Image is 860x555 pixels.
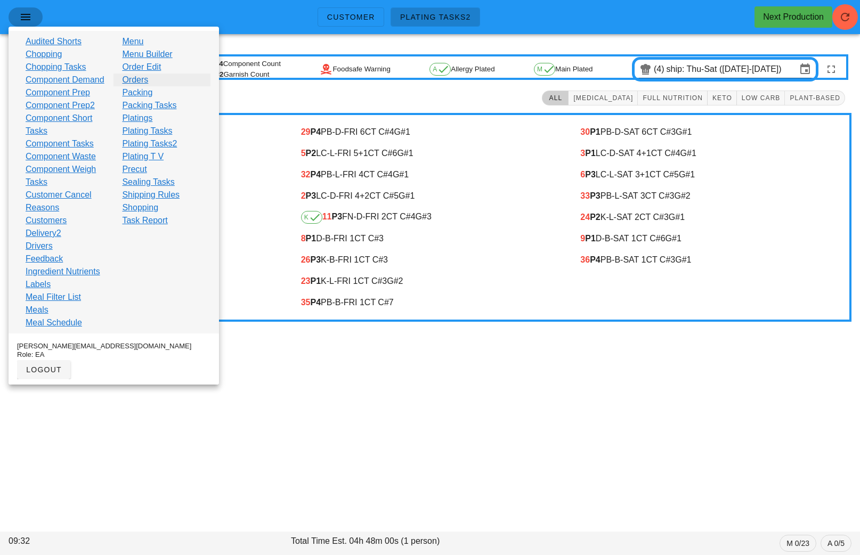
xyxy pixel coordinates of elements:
[26,35,82,48] a: Audited Shorts
[680,149,696,158] span: G#1
[590,191,601,200] b: P3
[580,127,839,137] div: PB-D-SAT 6 CT C#3
[26,214,67,227] a: Customers
[580,234,839,243] div: D-B-SAT 1 CT C#6
[301,276,559,286] div: K-L-FRI 1 CT C#3
[301,191,559,201] div: LC-D-FRI 4 CT C#5
[289,533,571,554] div: Total Time Est. 04h 48m 00s (1 person)
[306,234,317,243] b: P1
[573,94,633,102] span: [MEDICAL_DATA]
[580,170,585,179] span: 6
[122,137,177,150] a: Plating Tasks2
[580,234,585,243] span: 9
[397,149,413,158] span: G#1
[301,255,311,264] span: 26
[708,91,737,105] button: Keto
[640,170,650,179] span: +1
[360,191,369,200] span: +2
[301,127,559,137] div: PB-D-FRI 6 CT C#4
[580,127,590,136] span: 30
[391,7,480,27] a: Plating Tasks2
[580,170,839,179] div: LC-L-SAT 3 CT C#5
[306,149,317,158] b: P2
[122,86,152,99] a: Packing
[122,176,174,189] a: Sealing Tasks
[675,255,691,264] span: G#1
[26,61,86,74] a: Chopping Tasks
[580,191,590,200] span: 33
[666,234,681,243] span: G#1
[26,163,105,189] a: Component Weigh Tasks
[301,191,306,200] span: 2
[331,212,342,221] b: P3
[674,191,690,200] span: G#2
[122,112,152,125] a: Platings
[6,533,289,554] div: 09:32
[26,316,82,329] a: Meal Schedule
[304,214,319,221] span: K
[669,213,685,222] span: G#1
[26,86,90,99] a: Component Prep
[122,214,167,227] a: Task Report
[585,234,596,243] b: P1
[676,127,692,136] span: G#1
[122,74,148,86] a: Orders
[122,150,164,163] a: Plating T V
[712,94,732,102] span: Keto
[358,149,368,158] span: +1
[301,149,559,158] div: LC-L-FRI 5 CT C#6
[26,278,51,291] a: Labels
[327,13,375,21] span: Customer
[580,149,585,158] span: 3
[785,91,845,105] button: Plant-Based
[301,149,306,158] span: 5
[590,255,601,264] b: P4
[26,74,104,86] a: Component Demand
[26,99,95,112] a: Component Prep2
[122,48,172,61] a: Menu Builder
[322,212,332,221] span: 11
[301,211,559,224] div: FN-D-FRI 2 CT C#4
[122,163,147,176] a: Precut
[679,170,695,179] span: G#1
[122,125,172,137] a: Plating Tasks
[122,201,158,214] a: Shopping
[310,255,321,264] b: P3
[580,213,590,222] span: 24
[569,91,638,105] button: [MEDICAL_DATA]
[210,59,281,80] div: Component Count Garnish Count
[580,149,839,158] div: LC-D-SAT 4 CT C#4
[387,276,403,285] span: G#2
[737,91,785,105] button: Low Carb
[26,365,62,374] span: logout
[301,298,559,307] div: PB-B-FRI 1 CT C#7
[301,234,559,243] div: D-B-FRI 1 CT C#3
[585,170,596,179] b: P3
[301,276,311,285] span: 23
[310,276,321,285] b: P1
[763,11,824,23] div: Next Production
[17,350,210,359] div: Role: EA
[26,189,105,214] a: Customer Cancel Reasons
[17,342,210,350] div: [PERSON_NAME][EMAIL_ADDRESS][DOMAIN_NAME]
[590,213,601,222] b: P2
[26,240,53,252] a: Drivers
[638,91,708,105] button: Full Nutrition
[26,265,100,278] a: Ingredient Nutrients
[399,191,415,200] span: G#1
[26,137,94,150] a: Component Tasks
[416,212,432,221] span: G#3
[642,94,703,102] span: Full Nutrition
[26,227,61,240] a: Delivery2
[537,66,552,72] span: M
[394,127,410,136] span: G#1
[301,234,306,243] span: 8
[14,56,846,82] div: Components Ready Rack Foodsafe Warning Allergy Plated Main Plated
[122,99,176,112] a: Packing Tasks
[580,191,839,201] div: PB-L-SAT 3 CT C#3
[590,127,601,136] b: P1
[122,61,161,74] a: Order Edit
[301,255,559,265] div: K-B-FRI 1 CT C#3
[17,360,70,379] button: logout
[547,94,564,102] span: All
